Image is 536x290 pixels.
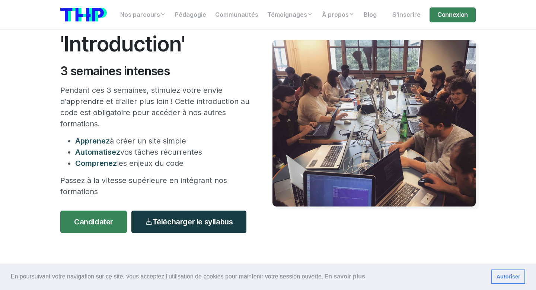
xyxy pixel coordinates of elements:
a: Nos parcours [116,7,170,22]
span: Apprenez [75,136,110,145]
h2: 3 semaines intenses [60,64,250,78]
li: vos tâches récurrentes [75,146,250,158]
img: logo [60,8,107,22]
h1: Formation 'Introduction' [60,9,250,55]
li: les enjeux du code [75,158,250,169]
span: En poursuivant votre navigation sur ce site, vous acceptez l’utilisation de cookies pour mainteni... [11,271,485,282]
p: Passez à la vitesse supérieure en intégrant nos formations [60,175,250,197]
span: Comprenez [75,159,117,168]
a: S'inscrire [388,7,425,22]
p: Pendant ces 3 semaines, stimulez votre envie d’apprendre et d’aller plus loin ! Cette introductio... [60,85,250,129]
a: Candidater [60,211,127,233]
span: Automatisez [75,148,120,157]
a: À propos [318,7,359,22]
a: Connexion [430,7,476,22]
a: learn more about cookies [323,271,366,282]
a: dismiss cookie message [491,269,525,284]
a: Blog [359,7,381,22]
a: Pédagogie [170,7,211,22]
a: Communautés [211,7,263,22]
img: Travail [272,40,476,207]
a: Télécharger le syllabus [131,211,246,233]
a: Témoignages [263,7,318,22]
li: à créer un site simple [75,135,250,146]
